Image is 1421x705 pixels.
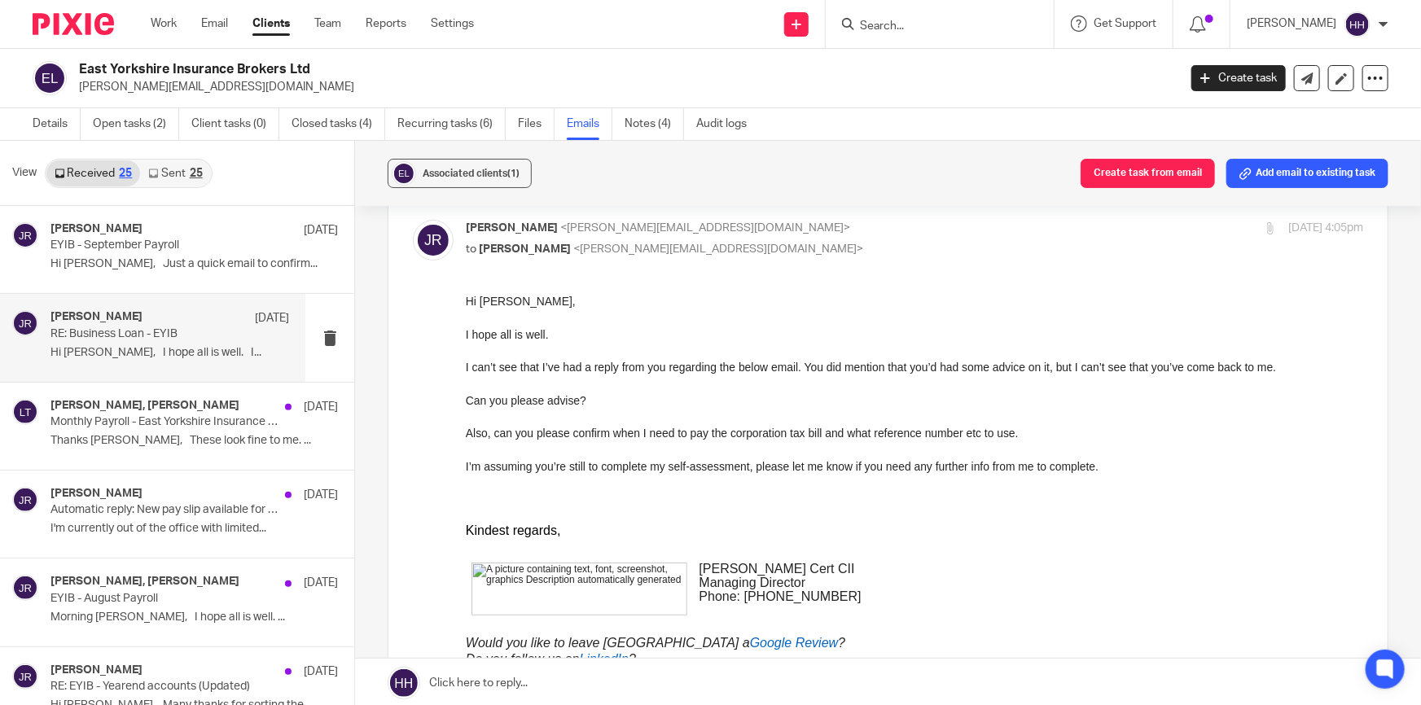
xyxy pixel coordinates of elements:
[50,399,239,413] h4: [PERSON_NAME], [PERSON_NAME]
[479,243,571,255] span: [PERSON_NAME]
[33,108,81,140] a: Details
[50,327,242,341] p: RE: Business Loan - EYIB
[304,487,338,503] p: [DATE]
[12,399,38,425] img: svg%3E
[388,159,532,188] button: Associated clients(1)
[567,108,612,140] a: Emails
[507,169,520,178] span: (1)
[58,391,86,415] img: emails
[1288,220,1363,237] p: [DATE] 4:05pm
[1094,18,1156,29] span: Get Support
[30,405,55,418] a: Facebook
[12,222,38,248] img: svg%3E
[140,160,210,186] a: Sent25
[50,503,281,517] p: Automatic reply: New pay slip available for pay period ending [DATE]
[234,269,389,282] span: [PERSON_NAME] Cert CII
[46,160,140,186] a: Received25
[191,108,279,140] a: Client tasks (0)
[234,296,396,310] span: Phone: [PHONE_NUMBER]
[119,168,132,179] div: 25
[119,640,310,653] a: [EMAIL_ADDRESS][DOMAIN_NAME]
[1191,65,1286,91] a: Create task
[12,575,38,601] img: svg%3E
[304,575,338,591] p: [DATE]
[50,592,281,606] p: EYIB - August Payroll
[12,164,37,182] span: View
[696,108,759,140] a: Audit logs
[50,522,338,536] p: I'm currently out of the office with limited...
[50,239,281,252] p: EYIB - September Payroll
[12,663,38,690] img: svg%3E
[397,108,506,140] a: Recurring tasks (6)
[413,220,454,261] img: svg%3E
[625,108,684,140] a: Notes (4)
[86,392,115,415] img: emails
[304,663,338,680] p: [DATE]
[50,487,143,501] h4: [PERSON_NAME]
[50,680,281,694] p: RE: EYIB - Yearend accounts (Updated)
[284,343,373,357] a: Google Review
[304,399,338,415] p: [DATE]
[292,108,385,140] a: Closed tasks (4)
[366,15,406,32] a: Reports
[79,61,950,78] h2: East Yorkshire Insurance Brokers Ltd
[33,13,114,35] img: Pixie
[518,108,555,140] a: Files
[93,108,179,140] a: Open tasks (2)
[50,434,338,448] p: Thanks [PERSON_NAME], These look fine to me. ...
[466,222,558,234] span: [PERSON_NAME]
[252,15,290,32] a: Clients
[1081,159,1215,188] button: Create task from email
[50,575,239,589] h4: [PERSON_NAME], [PERSON_NAME]
[30,391,55,415] img: Facebook
[12,487,38,513] img: svg%3E
[50,611,338,624] p: Morning [PERSON_NAME], I hope all is well. ...
[50,257,338,271] p: Hi [PERSON_NAME], Just a quick email to confirm...
[1226,159,1388,188] button: Add email to existing task
[6,269,221,322] img: A picture containing text, font, screenshot, graphics Description automatically generated
[201,15,228,32] a: Email
[314,15,341,32] a: Team
[392,161,416,186] img: svg%3E
[255,310,289,326] p: [DATE]
[1247,15,1336,32] p: [PERSON_NAME]
[304,222,338,239] p: [DATE]
[79,79,1167,95] p: [PERSON_NAME][EMAIL_ADDRESS][DOMAIN_NAME]
[372,343,379,357] i: ?
[858,20,1005,34] input: Search
[560,222,850,234] span: <[PERSON_NAME][EMAIL_ADDRESS][DOMAIN_NAME]>
[12,310,38,336] img: svg%3E
[50,415,281,429] p: Monthly Payroll - East Yorkshire Insurance Brokers Ltd
[234,282,340,296] span: Managing Director
[50,222,143,236] h4: [PERSON_NAME]
[33,61,67,95] img: svg%3E
[151,15,177,32] a: Work
[50,310,143,324] h4: [PERSON_NAME]
[466,243,476,255] span: to
[431,15,474,32] a: Settings
[114,359,164,373] a: LinkedIn
[190,168,203,179] div: 25
[163,359,170,373] i: ?
[50,663,143,677] h4: [PERSON_NAME]
[50,346,289,360] p: Hi [PERSON_NAME], I hope all is well. I...
[1344,11,1371,37] img: svg%3E
[573,243,863,255] span: <[PERSON_NAME][EMAIL_ADDRESS][DOMAIN_NAME]>
[423,169,520,178] span: Associated clients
